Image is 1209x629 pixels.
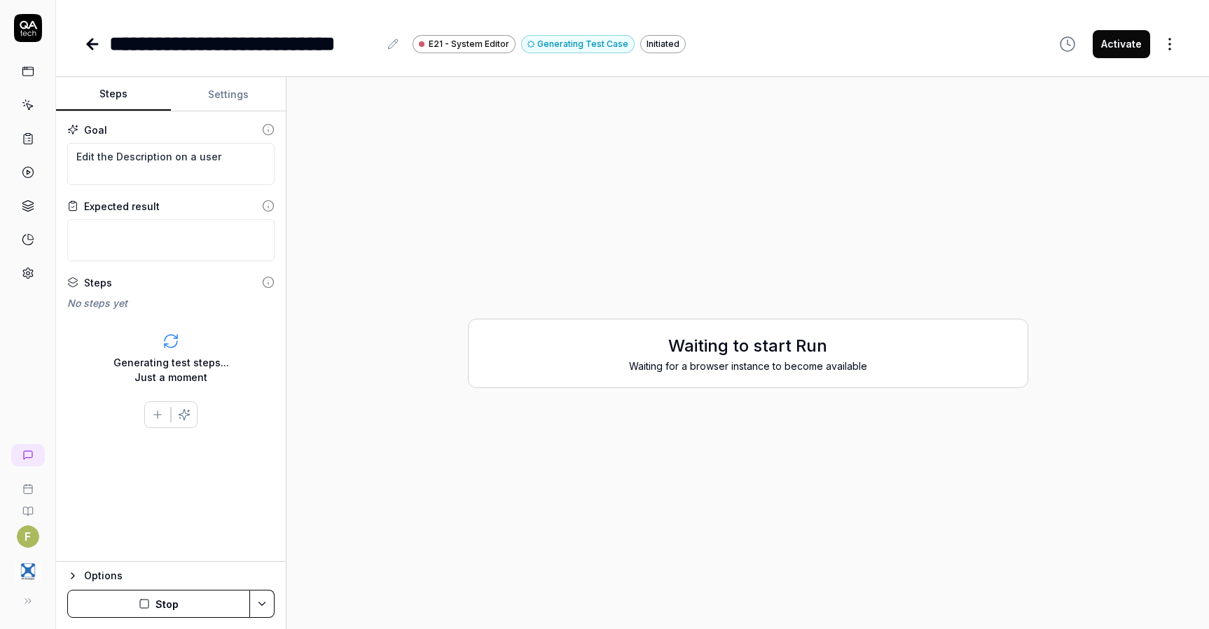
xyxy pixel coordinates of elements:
a: Book a call with us [6,472,50,495]
h2: Waiting to start Run [483,333,1014,359]
div: Goal [84,123,107,137]
div: Expected result [84,199,160,214]
button: Generating Test Case [521,35,635,53]
div: Initiated [640,35,686,53]
div: Waiting for a browser instance to become available [483,359,1014,373]
button: Activate [1093,30,1150,58]
button: F [17,525,39,548]
button: Options [67,567,275,584]
button: Settings [171,78,286,111]
div: No steps yet [67,296,275,310]
a: Documentation [6,495,50,517]
div: Options [84,567,275,584]
div: Steps [84,275,112,290]
a: E21 - System Editor [413,34,516,53]
div: Generating test steps... Just a moment [113,355,229,385]
button: Stop [67,590,250,618]
button: Steps [56,78,171,111]
button: View version history [1051,30,1084,58]
img: 4C Strategies Logo [15,559,41,584]
a: New conversation [11,444,45,466]
span: E21 - System Editor [429,38,509,50]
button: 4C Strategies Logo [6,548,50,587]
